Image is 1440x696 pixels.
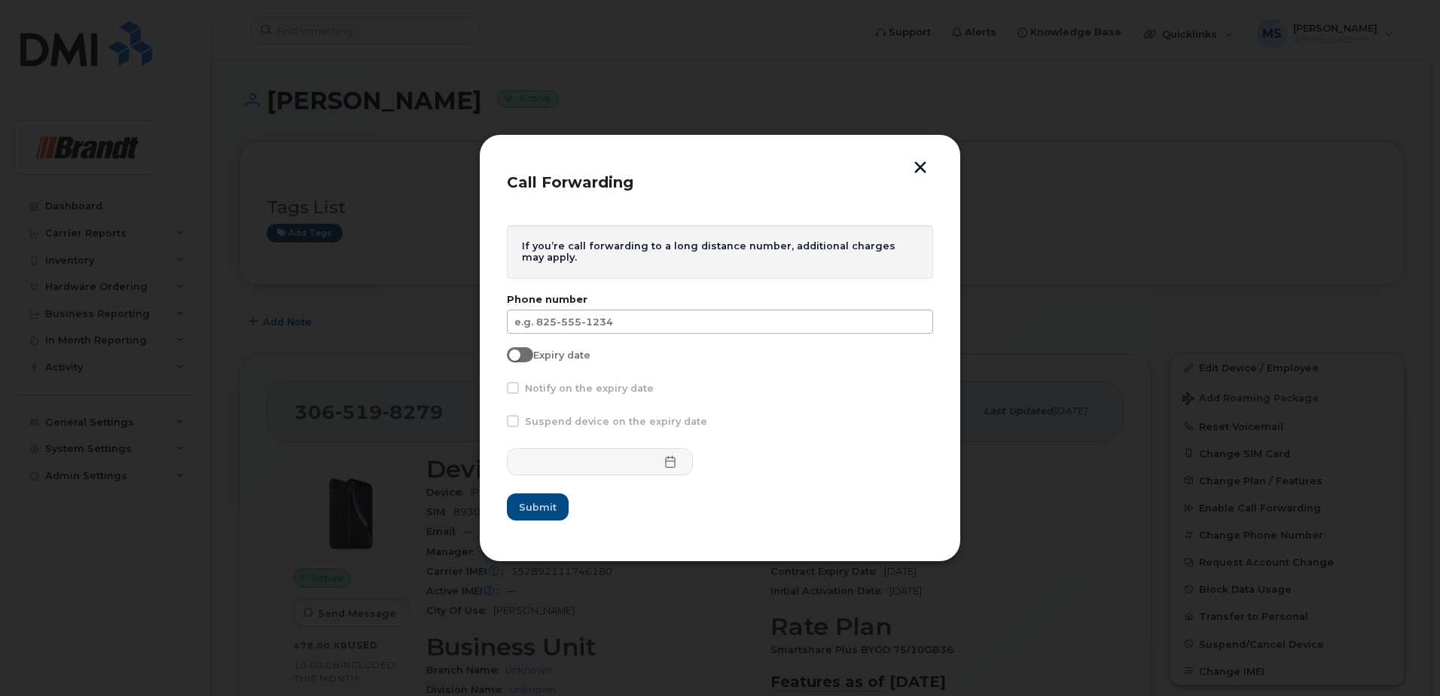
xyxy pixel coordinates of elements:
span: Submit [519,500,557,514]
label: Phone number [507,294,933,305]
input: e.g. 825-555-1234 [507,310,933,334]
button: Submit [507,493,569,520]
span: Call Forwarding [507,173,633,191]
input: Expiry date [507,347,519,359]
span: Expiry date [533,350,590,361]
div: If you’re call forwarding to a long distance number, additional charges may apply. [507,225,933,279]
